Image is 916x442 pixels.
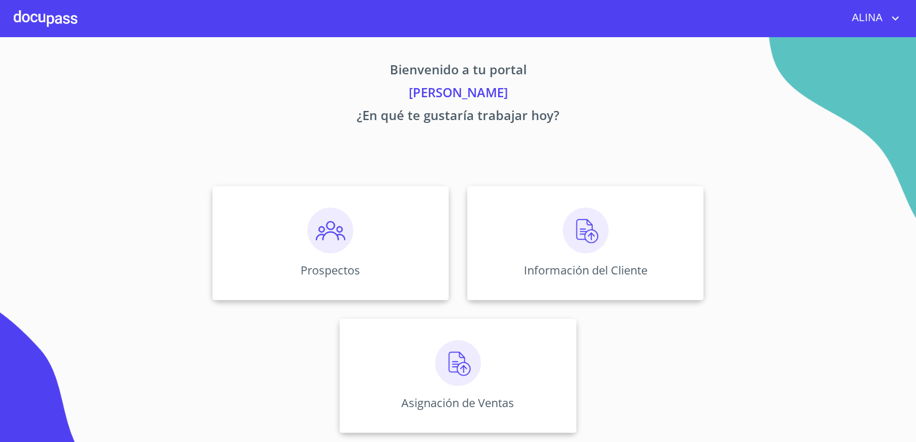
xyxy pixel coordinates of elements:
[307,208,353,253] img: prospectos.png
[435,340,481,386] img: carga.png
[401,395,514,411] p: Asignación de Ventas
[105,106,811,129] p: ¿En qué te gustaría trabajar hoy?
[301,262,360,278] p: Prospectos
[105,83,811,106] p: [PERSON_NAME]
[563,208,609,253] img: carga.png
[843,9,902,27] button: account of current user
[843,9,889,27] span: ALINA
[105,60,811,83] p: Bienvenido a tu portal
[524,262,647,278] p: Información del Cliente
